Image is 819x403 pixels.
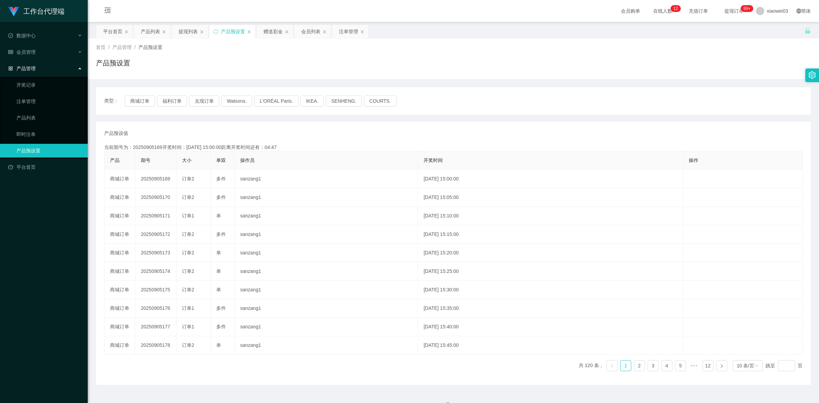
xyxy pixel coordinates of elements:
span: 订单2 [182,194,194,200]
span: ••• [689,360,700,371]
td: [DATE] 15:10:00 [418,207,683,225]
td: 20250905175 [135,281,176,299]
li: 1 [620,360,631,371]
td: sanzang1 [235,299,418,318]
p: 2 [676,5,678,12]
span: 多件 [216,305,226,311]
a: 4 [662,361,672,371]
span: 在线人数 [650,9,676,13]
span: 会员管理 [8,49,36,55]
li: 2 [634,360,645,371]
i: 图标: close [360,30,364,34]
i: 图标: appstore-o [8,66,13,71]
button: L'ORÉAL Paris. [254,96,298,106]
td: 商城订单 [105,299,135,318]
button: COURTS. [364,96,396,106]
span: 产品管理 [112,45,132,50]
span: 首页 [96,45,106,50]
i: 图标: close [285,30,289,34]
span: 期号 [141,158,150,163]
td: [DATE] 15:45:00 [418,336,683,355]
td: 商城订单 [105,318,135,336]
a: 2 [634,361,645,371]
td: sanzang1 [235,281,418,299]
a: 开奖记录 [16,78,82,92]
button: 兑现订单 [189,96,219,106]
span: 多件 [216,231,226,237]
i: 图标: unlock [805,28,811,34]
td: 20250905171 [135,207,176,225]
a: 注单管理 [16,95,82,108]
td: [DATE] 15:35:00 [418,299,683,318]
td: [DATE] 15:40:00 [418,318,683,336]
i: 图标: right [720,364,724,368]
td: 20250905170 [135,188,176,207]
span: 多件 [216,176,226,181]
td: [DATE] 15:25:00 [418,262,683,281]
td: 20250905173 [135,244,176,262]
span: 操作 [689,158,698,163]
span: 数据中心 [8,33,36,38]
td: 商城订单 [105,207,135,225]
div: 平台首页 [103,25,122,38]
a: 图标: dashboard平台首页 [8,160,82,174]
div: 跳至 页 [766,360,803,371]
span: 单 [216,250,221,255]
div: 当前期号为：20250905169开奖时间：[DATE] 15:00:00距离开奖时间还有：04:47 [104,144,803,151]
a: 产品预设置 [16,144,82,158]
td: 商城订单 [105,188,135,207]
button: 商城订单 [125,96,155,106]
span: 订单2 [182,268,194,274]
div: 产品预设置 [221,25,245,38]
span: 单 [216,213,221,218]
li: 3 [648,360,659,371]
td: 20250905176 [135,299,176,318]
div: 产品列表 [141,25,160,38]
td: sanzang1 [235,262,418,281]
i: 图标: close [124,30,129,34]
td: 商城订单 [105,244,135,262]
i: 图标: global [796,9,801,13]
img: logo.9652507e.png [8,7,19,16]
span: 产品 [110,158,120,163]
td: sanzang1 [235,244,418,262]
p: 1 [673,5,676,12]
td: 20250905178 [135,336,176,355]
li: 下一页 [716,360,727,371]
span: 单 [216,268,221,274]
a: 3 [648,361,658,371]
td: 商城订单 [105,170,135,188]
td: [DATE] 15:20:00 [418,244,683,262]
a: 12 [703,361,713,371]
span: 大小 [182,158,192,163]
span: 操作员 [240,158,255,163]
span: / [134,45,136,50]
a: 工作台代理端 [8,8,64,14]
span: 多件 [216,324,226,329]
td: [DATE] 15:30:00 [418,281,683,299]
td: 商城订单 [105,336,135,355]
span: 开奖时间 [424,158,443,163]
span: 单 [216,342,221,348]
td: [DATE] 15:05:00 [418,188,683,207]
i: 图标: setting [808,71,816,79]
i: 图标: close [200,30,204,34]
i: 图标: close [162,30,166,34]
div: 赠送彩金 [264,25,283,38]
li: 5 [675,360,686,371]
li: 向后 5 页 [689,360,700,371]
a: 1 [621,361,631,371]
li: 12 [702,360,713,371]
span: 订单1 [182,305,194,311]
i: 图标: down [755,364,759,368]
i: 图标: close [322,30,327,34]
td: sanzang1 [235,336,418,355]
td: sanzang1 [235,207,418,225]
div: 注单管理 [339,25,358,38]
span: 多件 [216,194,226,200]
button: IKEA. [301,96,324,106]
i: 图标: check-circle-o [8,33,13,38]
a: 产品列表 [16,111,82,125]
td: 20250905177 [135,318,176,336]
span: 单双 [216,158,226,163]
